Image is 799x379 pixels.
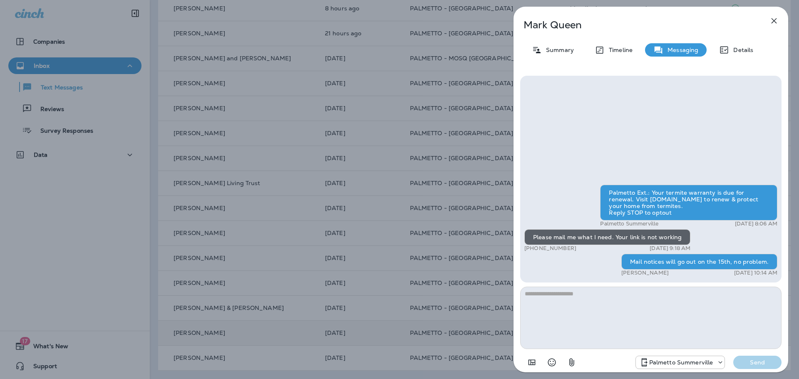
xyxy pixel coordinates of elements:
[636,357,725,367] div: +1 (843) 594-2691
[734,270,777,276] p: [DATE] 10:14 AM
[663,47,698,53] p: Messaging
[621,270,669,276] p: [PERSON_NAME]
[524,229,690,245] div: Please mail me what I need. Your link is not working
[524,19,751,31] p: Mark Queen
[524,354,540,371] button: Add in a premade template
[600,220,658,227] p: Palmetto Summerville
[605,47,633,53] p: Timeline
[524,245,576,252] p: [PHONE_NUMBER]
[600,185,777,220] div: Palmetto Ext.: Your termite warranty is due for renewal. Visit [DOMAIN_NAME] to renew & protect y...
[735,220,777,227] p: [DATE] 8:06 AM
[649,359,713,366] p: Palmetto Summerville
[542,47,574,53] p: Summary
[543,354,560,371] button: Select an emoji
[729,47,753,53] p: Details
[621,254,777,270] div: Mail notices will go out on the 15th, no problem.
[650,245,690,252] p: [DATE] 9:18 AM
